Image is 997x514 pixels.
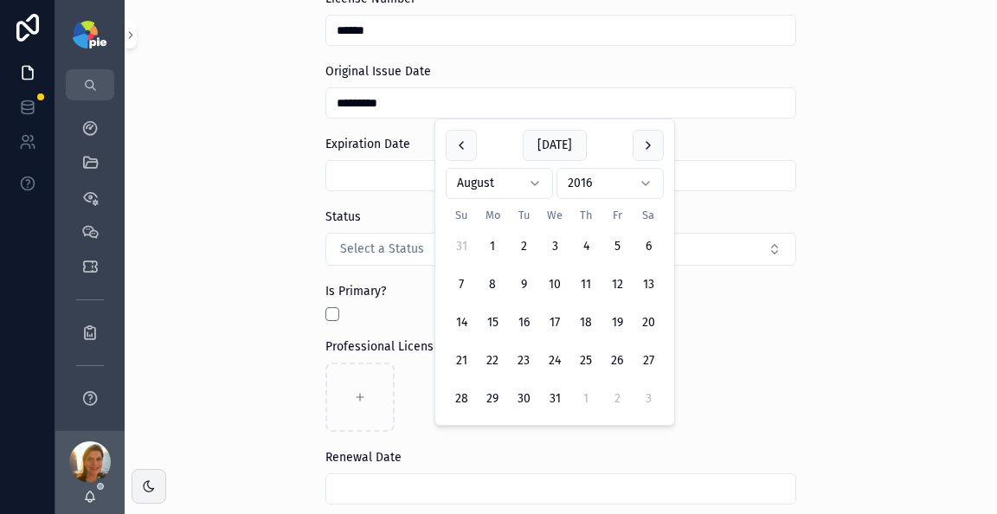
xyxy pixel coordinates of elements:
button: Saturday, August 6th, 2016 [633,231,664,262]
button: Saturday, September 3rd, 2016 [633,383,664,414]
button: Saturday, August 27th, 2016 [633,345,664,376]
button: Monday, August 22nd, 2016 [477,345,508,376]
button: Friday, September 2nd, 2016 [601,383,633,414]
th: Thursday [570,206,601,224]
button: Tuesday, August 16th, 2016 [508,307,539,338]
button: Thursday, August 4th, 2016 [570,231,601,262]
button: Select Button [325,233,796,266]
th: Saturday [633,206,664,224]
span: Original Issue Date [325,64,431,79]
span: Professional License [325,339,441,354]
button: Monday, August 15th, 2016 [477,307,508,338]
span: Renewal Date [325,450,402,465]
button: Tuesday, August 30th, 2016 [508,383,539,414]
button: Saturday, August 13th, 2016 [633,269,664,300]
button: Tuesday, August 23rd, 2016 [508,345,539,376]
th: Wednesday [539,206,570,224]
button: Sunday, August 28th, 2016 [446,383,477,414]
button: Thursday, August 18th, 2016 [570,307,601,338]
th: Friday [601,206,633,224]
button: Monday, August 1st, 2016 [477,231,508,262]
button: Sunday, August 14th, 2016 [446,307,477,338]
button: [DATE] [523,130,587,161]
button: Thursday, August 25th, 2016 [570,345,601,376]
button: Monday, August 8th, 2016 [477,269,508,300]
button: Monday, August 29th, 2016 [477,383,508,414]
button: Friday, August 12th, 2016 [601,269,633,300]
button: Sunday, August 7th, 2016 [446,269,477,300]
img: App logo [73,21,106,48]
th: Monday [477,206,508,224]
button: Thursday, August 11th, 2016 [570,269,601,300]
span: Select a Status [340,241,424,258]
span: Is Primary? [325,284,386,299]
th: Tuesday [508,206,539,224]
button: Tuesday, August 9th, 2016 [508,269,539,300]
button: Saturday, August 20th, 2016 [633,307,664,338]
span: Expiration Date [325,137,410,151]
button: Sunday, July 31st, 2016 [446,231,477,262]
button: Thursday, September 1st, 2016 [570,383,601,414]
button: Wednesday, August 10th, 2016 [539,269,570,300]
button: Wednesday, August 24th, 2016 [539,345,570,376]
button: Wednesday, August 31st, 2016 [539,383,570,414]
button: Friday, August 26th, 2016 [601,345,633,376]
button: Friday, August 5th, 2016 [601,231,633,262]
th: Sunday [446,206,477,224]
button: Sunday, August 21st, 2016 [446,345,477,376]
table: August 2016 [446,206,664,414]
button: Wednesday, August 3rd, 2016 [539,231,570,262]
button: Friday, August 19th, 2016 [601,307,633,338]
div: scrollable content [55,100,125,431]
button: Tuesday, August 2nd, 2016 [508,231,539,262]
button: Wednesday, August 17th, 2016 [539,307,570,338]
span: Status [325,209,361,224]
